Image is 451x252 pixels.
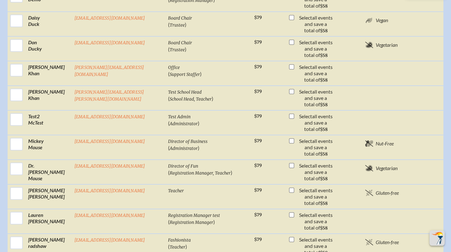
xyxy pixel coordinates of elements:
span: Select [299,15,312,21]
span: $79 [254,114,262,119]
span: School Head, Teacher [170,96,212,102]
a: [PERSON_NAME][EMAIL_ADDRESS][DOMAIN_NAME] [74,65,144,77]
span: ) [185,243,187,249]
span: $79 [254,163,262,168]
p: all events and save a total of [297,89,335,108]
span: Office [168,65,180,70]
span: $79 [254,138,262,144]
a: [PERSON_NAME][EMAIL_ADDRESS][PERSON_NAME][DOMAIN_NAME] [74,89,144,102]
span: Vegetarian [376,42,398,48]
td: [PERSON_NAME] Khan [26,86,72,110]
span: ( [168,22,170,28]
span: Select [299,64,312,70]
span: ) [198,145,199,151]
span: Select [299,237,312,243]
span: $79 [254,64,262,70]
span: Support Staffer [170,72,200,77]
span: ) [231,169,232,175]
span: Administrator [170,146,198,151]
span: $58 [320,151,328,157]
p: all events and save a total of [297,187,335,206]
span: Board Chair [168,15,192,21]
span: $58 [320,201,328,206]
td: [PERSON_NAME] Khan [26,61,72,86]
span: ( [168,219,170,225]
a: [EMAIL_ADDRESS][DOMAIN_NAME] [74,237,145,243]
span: Board Chair [168,40,192,46]
span: $58 [320,225,328,231]
span: ) [213,219,215,225]
span: $58 [320,77,328,83]
span: Trustee [170,22,185,28]
span: ) [200,71,202,77]
span: $58 [320,127,328,132]
span: ( [168,71,170,77]
span: ( [168,243,170,249]
p: all events and save a total of [297,15,335,34]
span: Registration Manager test [168,213,220,218]
td: Mickey Mouse [26,135,72,160]
span: ( [168,120,170,126]
td: [PERSON_NAME] [PERSON_NAME] [26,184,72,209]
a: [EMAIL_ADDRESS][DOMAIN_NAME] [74,114,145,120]
span: $58 [320,176,328,181]
p: all events and save a total of [297,113,335,132]
span: $58 [320,28,328,34]
span: $79 [254,40,262,45]
span: Fashionista [168,237,191,243]
span: Select [299,39,312,45]
td: Test2 McTest [26,110,72,135]
span: $79 [254,212,262,218]
a: [EMAIL_ADDRESS][DOMAIN_NAME] [74,139,145,144]
span: ) [212,95,213,101]
span: $79 [254,89,262,94]
span: Select [299,163,312,169]
a: [EMAIL_ADDRESS][DOMAIN_NAME] [74,163,145,169]
span: Administrator [170,121,198,126]
span: Teacher [170,244,185,250]
span: Vegan [376,17,388,23]
a: [EMAIL_ADDRESS][DOMAIN_NAME] [74,15,145,21]
span: $58 [320,3,328,9]
td: [PERSON_NAME] Mouse [26,160,72,184]
span: Test Admin [168,114,191,120]
span: ) [198,120,199,126]
span: Dr. [28,163,34,169]
span: Select [299,138,312,144]
span: ( [168,46,170,52]
p: all events and save a total of [297,39,335,58]
span: Gluten-free [376,239,399,245]
img: To the top [431,232,443,244]
td: Don Ducky [26,36,72,61]
span: Director of Fun [168,163,198,169]
span: Test School Head [168,89,202,95]
p: all events and save a total of [297,212,335,231]
span: ( [168,169,170,175]
span: ( [168,95,170,101]
span: ) [185,22,186,28]
span: $79 [254,15,262,20]
span: Select [299,89,312,95]
span: Select [299,113,312,119]
p: all events and save a total of [297,138,335,157]
p: all events and save a total of [297,163,335,181]
p: all events and save a total of [297,64,335,83]
span: Registration Manager, Teacher [170,170,231,176]
span: $79 [254,187,262,193]
span: Select [299,212,312,218]
span: Trustee [170,47,185,52]
button: Scroll Top [429,230,445,246]
a: [EMAIL_ADDRESS][DOMAIN_NAME] [74,188,145,194]
span: $58 [320,102,328,108]
span: Director of Business [168,139,208,144]
span: ) [185,46,186,52]
td: Lauren [PERSON_NAME] [26,209,72,234]
a: [EMAIL_ADDRESS][DOMAIN_NAME] [74,213,145,218]
span: Teacher [168,188,184,194]
span: ( [168,145,170,151]
a: [EMAIL_ADDRESS][DOMAIN_NAME] [74,40,145,46]
span: Nut-Free [376,140,394,147]
span: Vegetarian [376,165,398,171]
td: Daisy Duck [26,12,72,36]
span: Gluten-free [376,190,399,196]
